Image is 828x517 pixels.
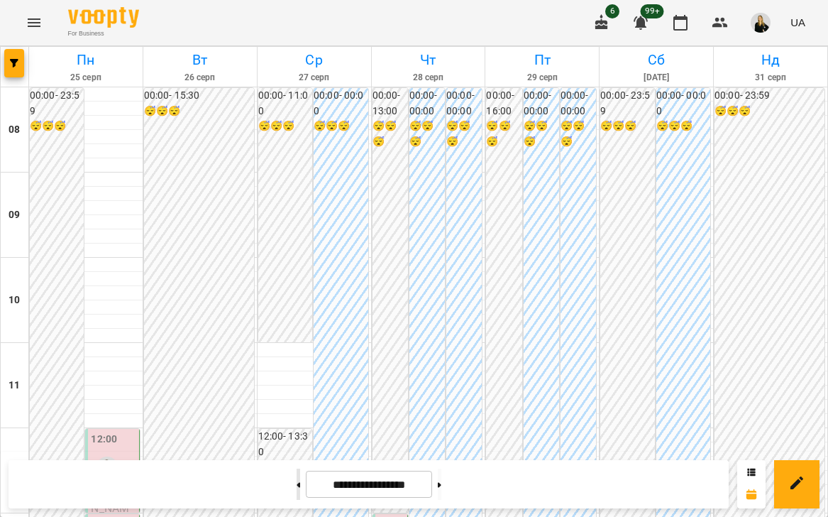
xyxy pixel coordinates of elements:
[602,71,711,85] h6: [DATE]
[30,88,84,119] h6: 00:00 - 23:59
[561,119,596,149] h6: 😴😴😴
[751,13,771,33] img: 4a571d9954ce9b31f801162f42e49bd5.jpg
[446,88,482,119] h6: 00:00 - 00:00
[446,119,482,149] h6: 😴😴😴
[487,71,597,85] h6: 29 серп
[524,119,559,149] h6: 😴😴😴
[145,49,255,71] h6: Вт
[372,88,408,119] h6: 00:00 - 13:00
[486,88,521,119] h6: 00:00 - 16:00
[785,9,811,36] button: UA
[656,88,710,119] h6: 00:00 - 00:00
[68,29,139,38] span: For Business
[602,49,711,71] h6: Сб
[258,88,312,119] h6: 00:00 - 11:00
[486,119,521,149] h6: 😴😴😴
[790,15,805,30] span: UA
[524,88,559,119] h6: 00:00 - 00:00
[9,378,20,393] h6: 11
[714,88,824,104] h6: 00:00 - 23:59
[258,429,312,459] h6: 12:00 - 13:30
[31,71,140,85] h6: 25 серп
[641,4,664,18] span: 99+
[561,88,596,119] h6: 00:00 - 00:00
[260,49,369,71] h6: Ср
[374,71,483,85] h6: 28 серп
[314,88,368,119] h6: 00:00 - 00:00
[714,104,824,119] h6: 😴😴😴
[409,88,445,119] h6: 00:00 - 00:00
[30,119,84,134] h6: 😴😴😴
[144,88,254,104] h6: 00:00 - 15:30
[145,71,255,85] h6: 26 серп
[374,49,483,71] h6: Чт
[372,119,408,149] h6: 😴😴😴
[716,49,825,71] h6: Нд
[716,71,825,85] h6: 31 серп
[258,119,312,134] h6: 😴😴😴
[656,119,710,134] h6: 😴😴😴
[260,71,369,85] h6: 27 серп
[144,104,254,119] h6: 😴😴😴
[9,207,20,223] h6: 09
[68,7,139,28] img: Voopty Logo
[9,122,20,138] h6: 08
[409,119,445,149] h6: 😴😴😴
[17,6,51,40] button: Menu
[487,49,597,71] h6: Пт
[91,432,117,447] label: 12:00
[9,293,20,308] h6: 10
[605,4,619,18] span: 6
[600,88,654,119] h6: 00:00 - 23:59
[314,119,368,134] h6: 😴😴😴
[31,49,140,71] h6: Пн
[600,119,654,134] h6: 😴😴😴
